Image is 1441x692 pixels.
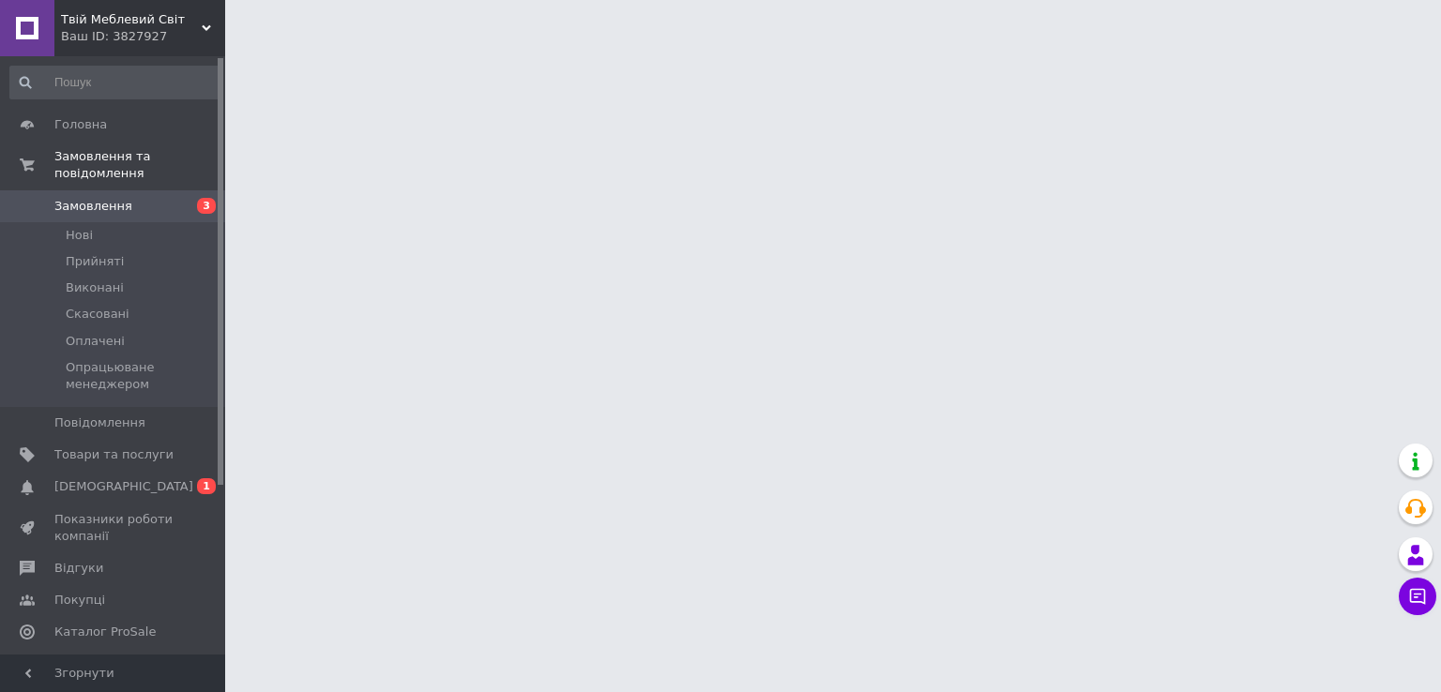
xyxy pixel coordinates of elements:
[54,116,107,133] span: Головна
[197,198,216,214] span: 3
[61,11,202,28] span: Твій Меблевий Світ
[54,148,225,182] span: Замовлення та повідомлення
[54,592,105,609] span: Покупці
[9,66,221,99] input: Пошук
[54,624,156,640] span: Каталог ProSale
[66,333,125,350] span: Оплачені
[54,446,174,463] span: Товари та послуги
[54,414,145,431] span: Повідомлення
[66,279,124,296] span: Виконані
[1399,578,1436,615] button: Чат з покупцем
[61,28,225,45] div: Ваш ID: 3827927
[54,511,174,545] span: Показники роботи компанії
[66,359,220,393] span: Опрацьюване менеджером
[54,560,103,577] span: Відгуки
[66,227,93,244] span: Нові
[54,478,193,495] span: [DEMOGRAPHIC_DATA]
[197,478,216,494] span: 1
[54,198,132,215] span: Замовлення
[66,306,129,323] span: Скасовані
[66,253,124,270] span: Прийняті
